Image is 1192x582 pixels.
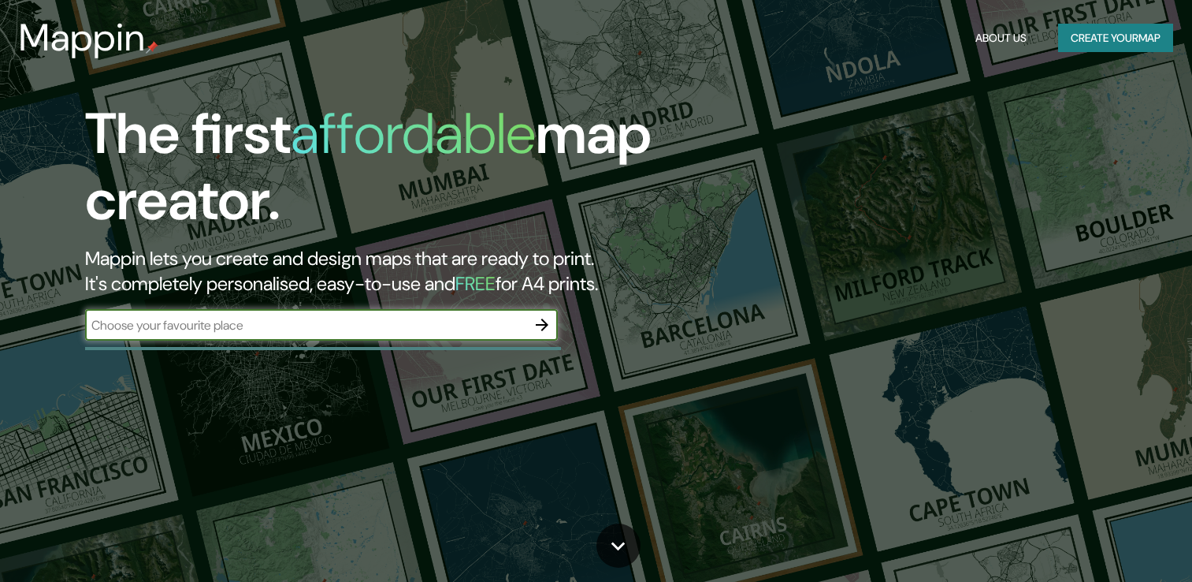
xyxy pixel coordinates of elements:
h3: Mappin [19,16,146,60]
h1: affordable [291,97,536,170]
img: mappin-pin [146,41,158,54]
h2: Mappin lets you create and design maps that are ready to print. It's completely personalised, eas... [85,246,681,297]
h5: FREE [455,271,496,296]
input: Choose your favourite place [85,316,526,334]
font: About Us [975,28,1027,48]
button: About Us [969,24,1033,53]
h1: The first map creator. [85,101,681,246]
button: Create yourmap [1058,24,1173,53]
font: Create your map [1071,28,1160,48]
